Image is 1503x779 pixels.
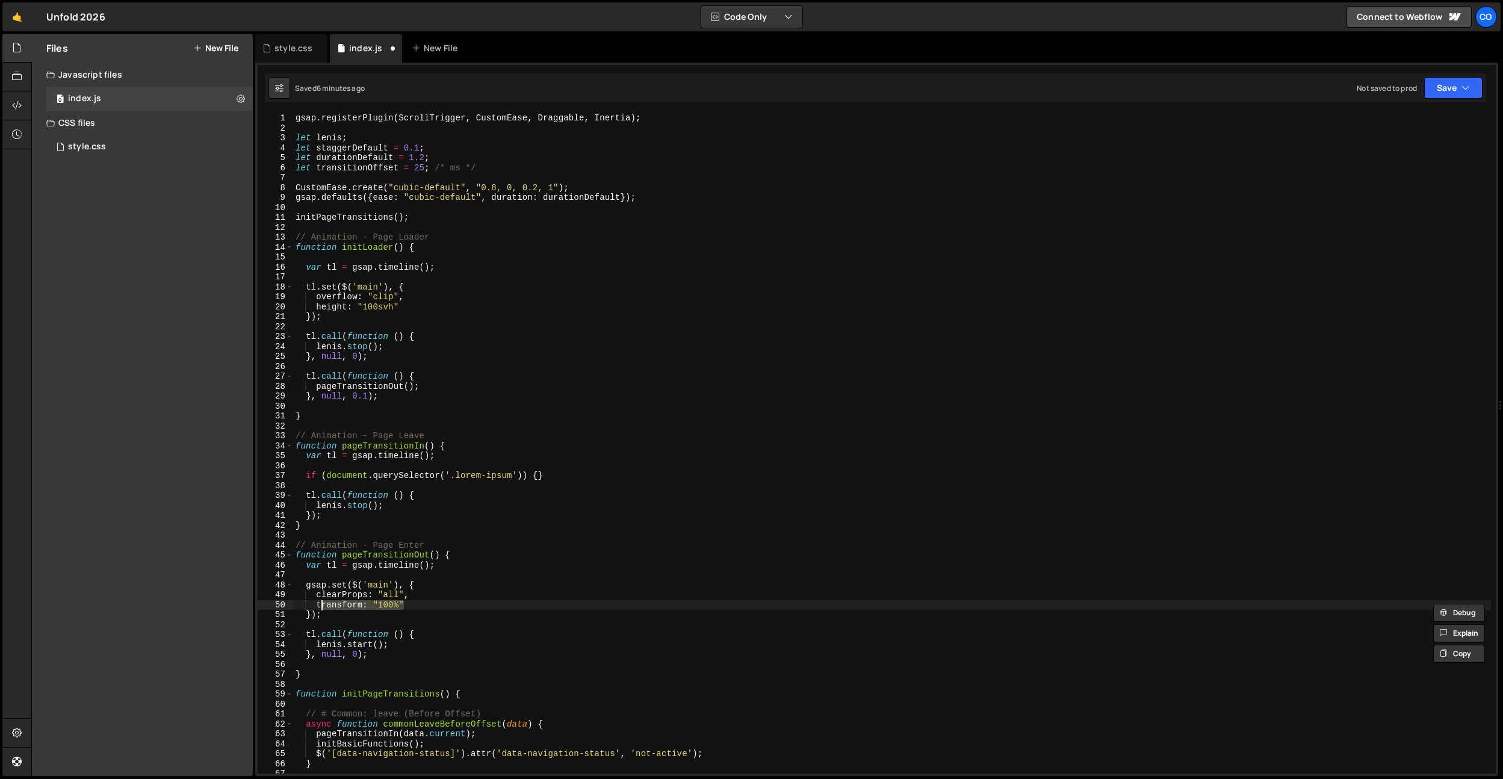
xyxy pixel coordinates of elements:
[258,143,293,154] div: 4
[46,87,253,111] : 17293/47924.js
[258,153,293,163] div: 5
[258,471,293,481] div: 37
[1475,6,1497,28] a: Co
[258,113,293,123] div: 1
[258,580,293,591] div: 48
[1433,645,1485,663] button: Copy
[258,660,293,670] div: 56
[258,640,293,650] div: 54
[258,590,293,600] div: 49
[349,42,382,54] div: index.js
[258,749,293,759] div: 65
[68,93,101,104] div: index.js
[258,491,293,501] div: 39
[46,10,105,24] div: Unfold 2026
[1433,624,1485,642] button: Explain
[295,83,365,93] div: Saved
[1424,77,1483,99] button: Save
[258,272,293,282] div: 17
[258,541,293,551] div: 44
[1347,6,1472,28] a: Connect to Webflow
[258,560,293,571] div: 46
[258,123,293,134] div: 2
[32,111,253,135] div: CSS files
[258,342,293,352] div: 24
[258,173,293,183] div: 7
[258,322,293,332] div: 22
[57,95,64,105] span: 0
[68,141,106,152] div: style.css
[258,521,293,531] div: 42
[258,262,293,273] div: 16
[258,332,293,342] div: 23
[258,312,293,322] div: 21
[258,411,293,421] div: 31
[258,431,293,441] div: 33
[258,243,293,253] div: 14
[258,759,293,769] div: 66
[258,739,293,750] div: 64
[258,352,293,362] div: 25
[258,213,293,223] div: 11
[258,163,293,173] div: 6
[258,183,293,193] div: 8
[258,451,293,461] div: 35
[258,570,293,580] div: 47
[258,292,293,302] div: 19
[258,650,293,660] div: 55
[258,371,293,382] div: 27
[258,193,293,203] div: 9
[258,620,293,630] div: 52
[258,391,293,402] div: 29
[1357,83,1417,93] div: Not saved to prod
[258,550,293,560] div: 45
[258,610,293,620] div: 51
[258,689,293,700] div: 59
[274,42,312,54] div: style.css
[258,511,293,521] div: 41
[258,481,293,491] div: 38
[258,501,293,511] div: 40
[258,402,293,412] div: 30
[258,630,293,640] div: 53
[258,729,293,739] div: 63
[317,83,365,93] div: 6 minutes ago
[258,461,293,471] div: 36
[193,43,238,53] button: New File
[258,719,293,730] div: 62
[32,63,253,87] div: Javascript files
[258,669,293,680] div: 57
[258,709,293,719] div: 61
[258,421,293,432] div: 32
[258,133,293,143] div: 3
[1433,604,1485,622] button: Debug
[412,42,462,54] div: New File
[46,135,253,159] div: 17293/47925.css
[258,223,293,233] div: 12
[258,700,293,710] div: 60
[258,362,293,372] div: 26
[258,252,293,262] div: 15
[258,282,293,293] div: 18
[258,232,293,243] div: 13
[258,302,293,312] div: 20
[701,6,802,28] button: Code Only
[2,2,32,31] a: 🤙
[258,600,293,610] div: 50
[258,382,293,392] div: 28
[46,42,68,55] h2: Files
[258,441,293,452] div: 34
[258,203,293,213] div: 10
[258,680,293,690] div: 58
[258,530,293,541] div: 43
[258,769,293,779] div: 67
